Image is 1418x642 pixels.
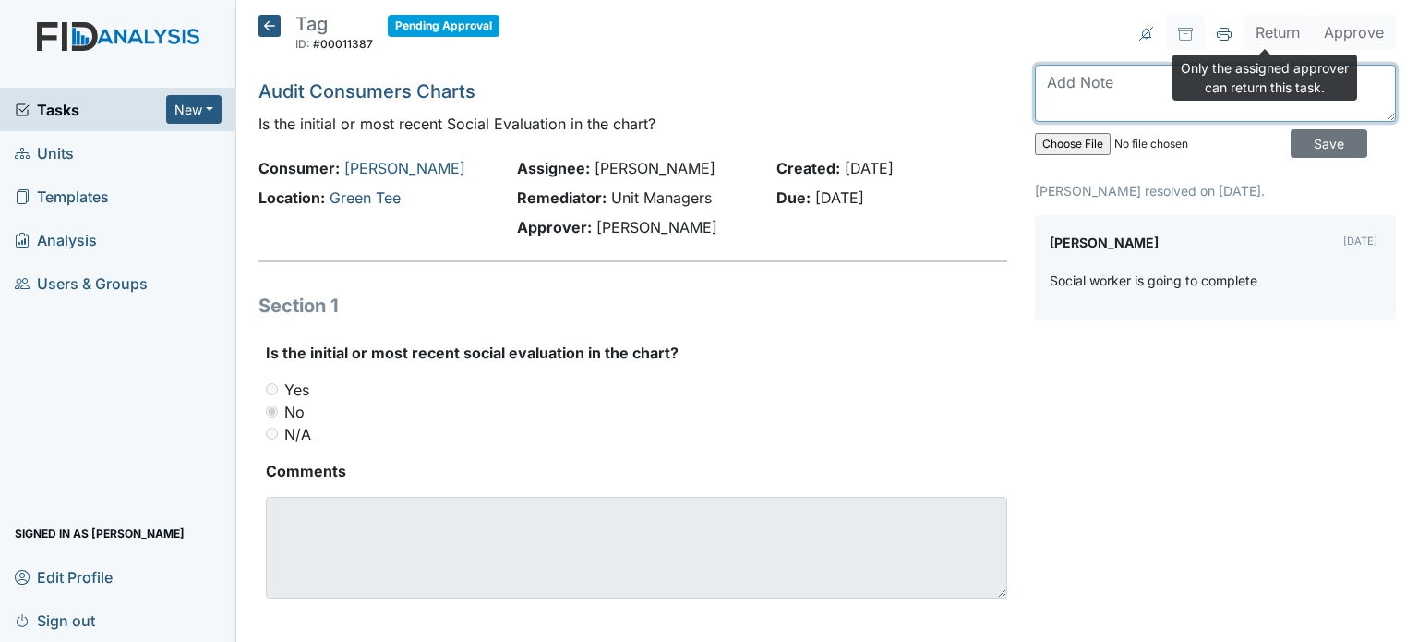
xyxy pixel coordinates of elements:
[1172,55,1357,101] div: Only the assigned approver can return this task.
[344,159,465,177] a: [PERSON_NAME]
[388,15,499,37] span: Pending Approval
[845,159,894,177] span: [DATE]
[266,383,278,395] input: Yes
[258,80,475,103] a: Audit Consumers Charts
[166,95,222,124] button: New
[595,159,715,177] span: [PERSON_NAME]
[258,113,1007,135] p: Is the initial or most recent Social Evaluation in the chart?
[1035,181,1396,200] p: [PERSON_NAME] resolved on [DATE].
[815,188,864,207] span: [DATE]
[266,342,679,364] label: Is the initial or most recent social evaluation in the chart?
[258,188,325,207] strong: Location:
[1312,15,1396,50] button: Approve
[15,182,109,211] span: Templates
[1050,271,1257,290] p: Social worker is going to complete
[266,460,1007,482] strong: Comments
[517,218,592,236] strong: Approver:
[15,99,166,121] a: Tasks
[15,519,185,548] span: Signed in as [PERSON_NAME]
[596,218,717,236] span: [PERSON_NAME]
[1291,129,1367,158] input: Save
[15,563,113,591] span: Edit Profile
[284,423,311,445] label: N/A
[517,188,607,207] strong: Remediator:
[1050,230,1159,256] label: [PERSON_NAME]
[15,139,74,167] span: Units
[266,406,278,418] input: No
[258,292,1007,320] h1: Section 1
[266,428,278,440] input: N/A
[295,37,310,51] span: ID:
[295,13,328,35] span: Tag
[284,379,309,401] label: Yes
[284,401,305,423] label: No
[313,37,373,51] span: #00011387
[611,188,712,207] span: Unit Managers
[15,269,148,297] span: Users & Groups
[776,188,811,207] strong: Due:
[1244,15,1312,50] button: Return
[776,159,840,177] strong: Created:
[1343,235,1377,248] small: [DATE]
[15,225,97,254] span: Analysis
[258,159,340,177] strong: Consumer:
[15,606,95,635] span: Sign out
[517,159,590,177] strong: Assignee:
[330,188,401,207] a: Green Tee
